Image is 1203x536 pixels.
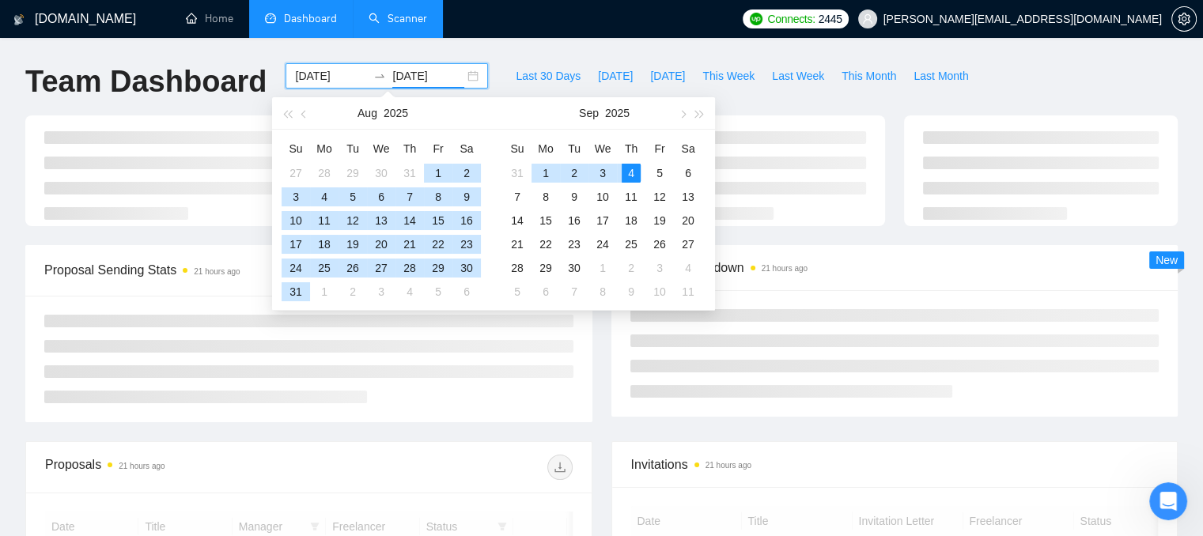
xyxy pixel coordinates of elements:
[679,259,698,277] div: 4
[424,209,452,232] td: 2025-08-15
[694,63,763,89] button: This Week
[339,256,367,280] td: 2025-08-26
[272,25,301,54] div: Close
[560,209,588,232] td: 2025-09-16
[516,67,581,85] span: Last 30 Days
[372,282,391,301] div: 3
[424,161,452,185] td: 2025-08-01
[286,211,305,230] div: 10
[367,136,395,161] th: We
[357,97,377,129] button: Aug
[1172,13,1196,25] span: setting
[508,187,527,206] div: 7
[763,63,833,89] button: Last Week
[588,280,617,304] td: 2025-10-08
[343,187,362,206] div: 5
[622,187,641,206] div: 11
[674,185,702,209] td: 2025-09-13
[622,164,641,183] div: 4
[617,209,645,232] td: 2025-09-18
[373,70,386,82] span: swap-right
[395,209,424,232] td: 2025-08-14
[429,164,448,183] div: 1
[645,256,674,280] td: 2025-10-03
[23,336,293,382] div: ✅ How To: Connect your agency to [DOMAIN_NAME]
[367,280,395,304] td: 2025-09-03
[32,342,265,376] div: ✅ How To: Connect your agency to [DOMAIN_NAME]
[565,164,584,183] div: 2
[295,67,367,85] input: Start date
[565,282,584,301] div: 7
[32,112,285,193] p: Hi [PERSON_NAME][EMAIL_ADDRESS][DOMAIN_NAME] 👋
[706,461,751,470] time: 21 hours ago
[905,63,977,89] button: Last Month
[679,164,698,183] div: 6
[265,13,276,24] span: dashboard
[536,211,555,230] div: 15
[13,7,25,32] img: logo
[199,25,231,57] img: Profile image for Mariia
[679,282,698,301] div: 11
[211,391,316,454] button: Help
[772,67,824,85] span: Last Week
[565,187,584,206] div: 9
[372,211,391,230] div: 13
[372,259,391,277] div: 27
[429,282,448,301] div: 5
[32,253,265,270] div: Ask a question
[452,185,481,209] td: 2025-08-09
[605,97,630,129] button: 2025
[622,259,641,277] div: 2
[532,136,560,161] th: Mo
[650,211,669,230] div: 19
[503,136,532,161] th: Su
[343,282,362,301] div: 2
[429,211,448,230] div: 15
[429,187,448,206] div: 8
[395,136,424,161] th: Th
[560,136,588,161] th: Tu
[186,12,233,25] a: homeHome
[593,259,612,277] div: 1
[400,259,419,277] div: 28
[315,282,334,301] div: 1
[560,185,588,209] td: 2025-09-09
[617,256,645,280] td: 2025-10-02
[105,391,210,454] button: Messages
[674,161,702,185] td: 2025-09-06
[560,280,588,304] td: 2025-10-07
[503,256,532,280] td: 2025-09-28
[251,430,276,441] span: Help
[593,164,612,183] div: 3
[593,282,612,301] div: 8
[372,187,391,206] div: 6
[339,232,367,256] td: 2025-08-19
[650,282,669,301] div: 10
[617,136,645,161] th: Th
[457,259,476,277] div: 30
[508,259,527,277] div: 28
[645,209,674,232] td: 2025-09-19
[424,232,452,256] td: 2025-08-22
[119,462,165,470] time: 21 hours ago
[622,235,641,254] div: 25
[560,232,588,256] td: 2025-09-23
[645,232,674,256] td: 2025-09-26
[392,67,464,85] input: End date
[424,185,452,209] td: 2025-08-08
[532,209,560,232] td: 2025-09-15
[532,161,560,185] td: 2025-09-01
[598,67,633,85] span: [DATE]
[282,232,310,256] td: 2025-08-17
[35,430,70,441] span: Home
[1156,254,1178,266] span: New
[503,232,532,256] td: 2025-09-21
[395,232,424,256] td: 2025-08-21
[339,136,367,161] th: Tu
[282,161,310,185] td: 2025-07-27
[674,136,702,161] th: Sa
[767,10,815,28] span: Connects:
[645,161,674,185] td: 2025-09-05
[507,63,589,89] button: Last 30 Days
[702,67,755,85] span: This Week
